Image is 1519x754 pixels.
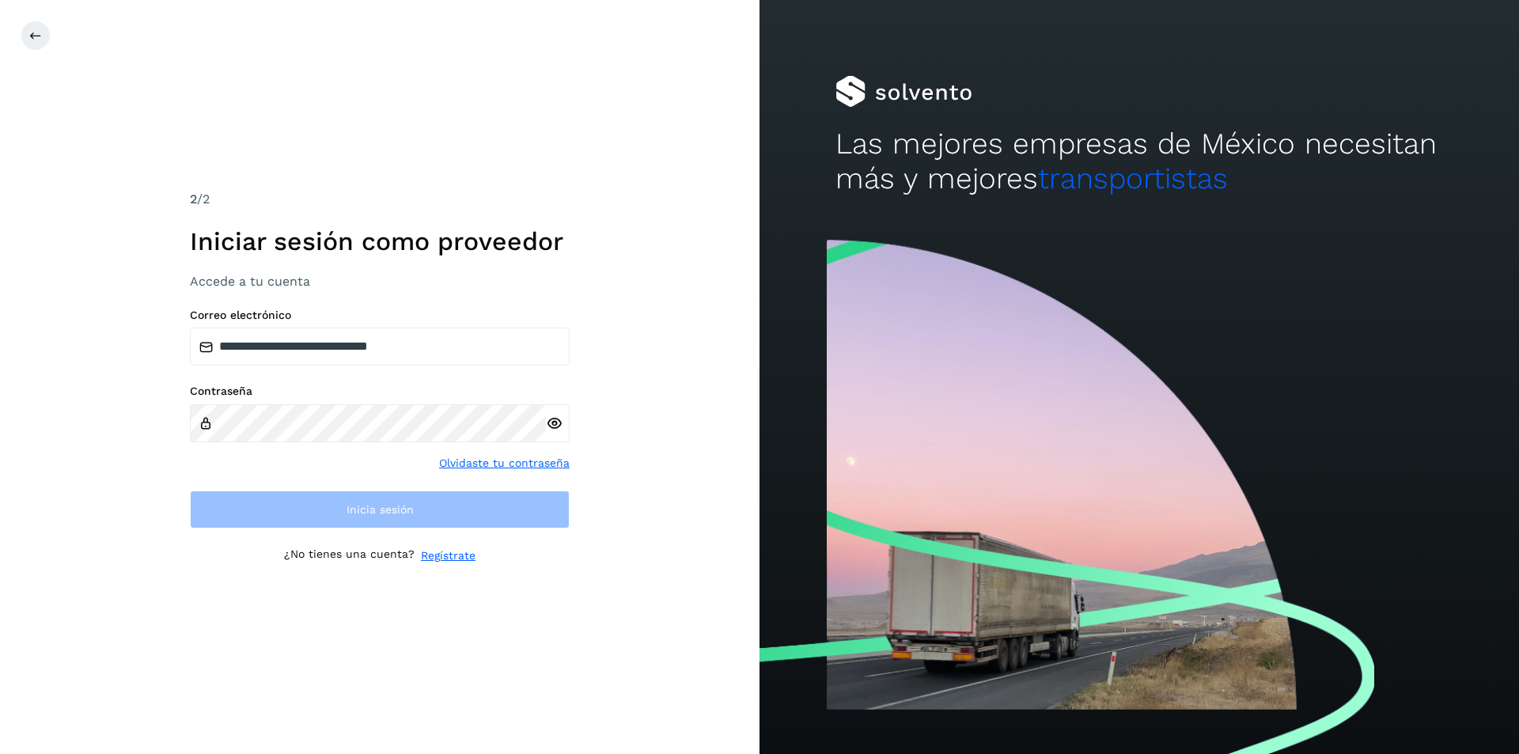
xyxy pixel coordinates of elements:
[284,548,415,564] p: ¿No tienes una cuenta?
[190,191,197,206] span: 2
[190,226,570,256] h1: Iniciar sesión como proveedor
[190,274,570,289] h3: Accede a tu cuenta
[190,190,570,209] div: /2
[835,127,1443,197] h2: Las mejores empresas de México necesitan más y mejores
[439,455,570,472] a: Olvidaste tu contraseña
[190,309,570,322] label: Correo electrónico
[1038,161,1228,195] span: transportistas
[190,491,570,529] button: Inicia sesión
[190,385,570,398] label: Contraseña
[421,548,475,564] a: Regístrate
[347,504,414,515] span: Inicia sesión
